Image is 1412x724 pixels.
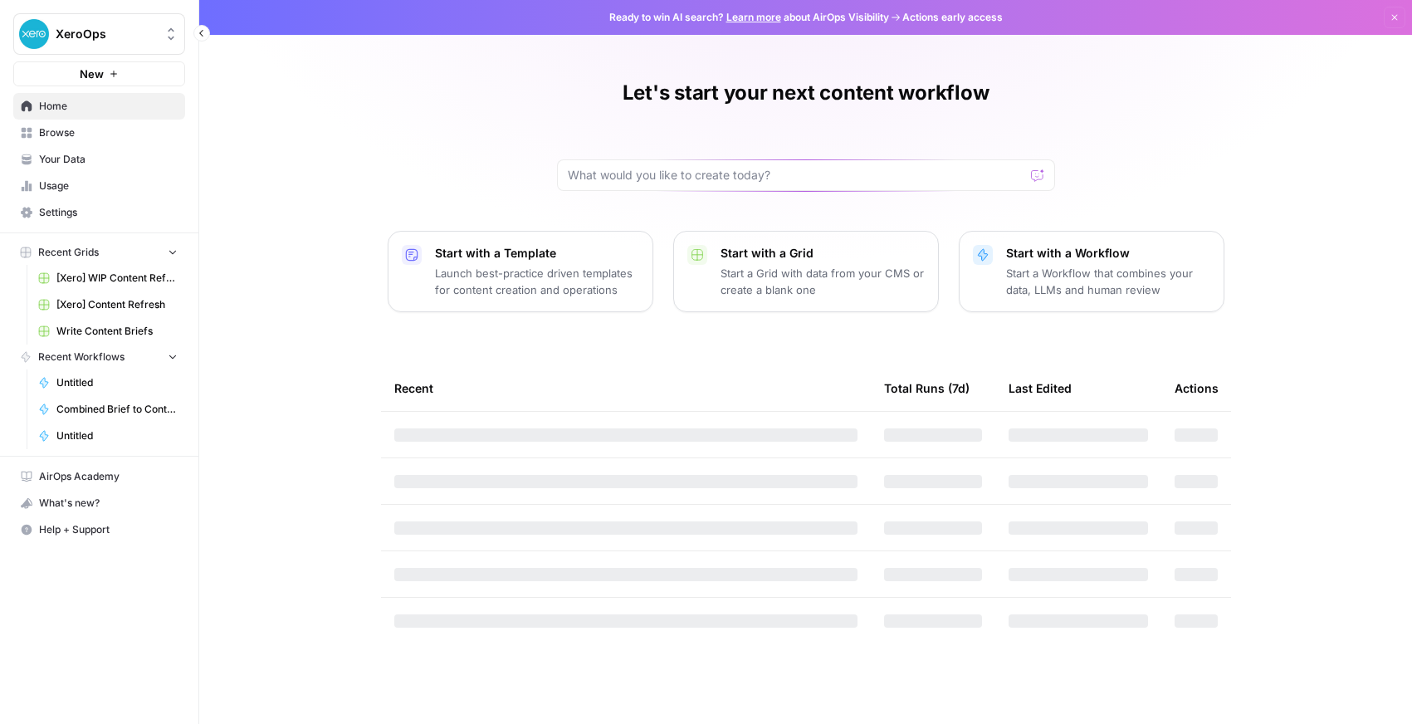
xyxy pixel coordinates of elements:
span: Recent Workflows [38,350,125,364]
button: Workspace: XeroOps [13,13,185,55]
span: Write Content Briefs [56,324,178,339]
div: Total Runs (7d) [884,365,970,411]
p: Start with a Workflow [1006,245,1210,262]
p: Start with a Template [435,245,639,262]
span: Settings [39,205,178,220]
a: [Xero] Content Refresh [31,291,185,318]
button: Start with a WorkflowStart a Workflow that combines your data, LLMs and human review [959,231,1224,312]
a: Your Data [13,146,185,173]
a: Untitled [31,369,185,396]
span: Ready to win AI search? about AirOps Visibility [609,10,889,25]
button: New [13,61,185,86]
span: Recent Grids [38,245,99,260]
a: Combined Brief to Content [31,396,185,423]
p: Start a Grid with data from your CMS or create a blank one [721,265,925,298]
span: Home [39,99,178,114]
button: Help + Support [13,516,185,543]
input: What would you like to create today? [568,167,1024,183]
a: Write Content Briefs [31,318,185,345]
span: Browse [39,125,178,140]
a: AirOps Academy [13,463,185,490]
button: What's new? [13,490,185,516]
div: Last Edited [1009,365,1072,411]
span: [Xero] Content Refresh [56,297,178,312]
span: Combined Brief to Content [56,402,178,417]
button: Recent Grids [13,240,185,265]
span: Untitled [56,375,178,390]
button: Start with a GridStart a Grid with data from your CMS or create a blank one [673,231,939,312]
h1: Let's start your next content workflow [623,80,989,106]
a: [Xero] WIP Content Refresh [31,265,185,291]
button: Start with a TemplateLaunch best-practice driven templates for content creation and operations [388,231,653,312]
span: Usage [39,179,178,193]
span: Actions early access [902,10,1003,25]
span: Help + Support [39,522,178,537]
a: Usage [13,173,185,199]
a: Browse [13,120,185,146]
p: Start a Workflow that combines your data, LLMs and human review [1006,265,1210,298]
a: Home [13,93,185,120]
div: What's new? [14,491,184,516]
a: Untitled [31,423,185,449]
a: Learn more [726,11,781,23]
span: [Xero] WIP Content Refresh [56,271,178,286]
div: Actions [1175,365,1219,411]
span: AirOps Academy [39,469,178,484]
span: New [80,66,104,82]
span: Your Data [39,152,178,167]
button: Recent Workflows [13,345,185,369]
span: XeroOps [56,26,156,42]
div: Recent [394,365,857,411]
img: XeroOps Logo [19,19,49,49]
p: Start with a Grid [721,245,925,262]
p: Launch best-practice driven templates for content creation and operations [435,265,639,298]
a: Settings [13,199,185,226]
span: Untitled [56,428,178,443]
